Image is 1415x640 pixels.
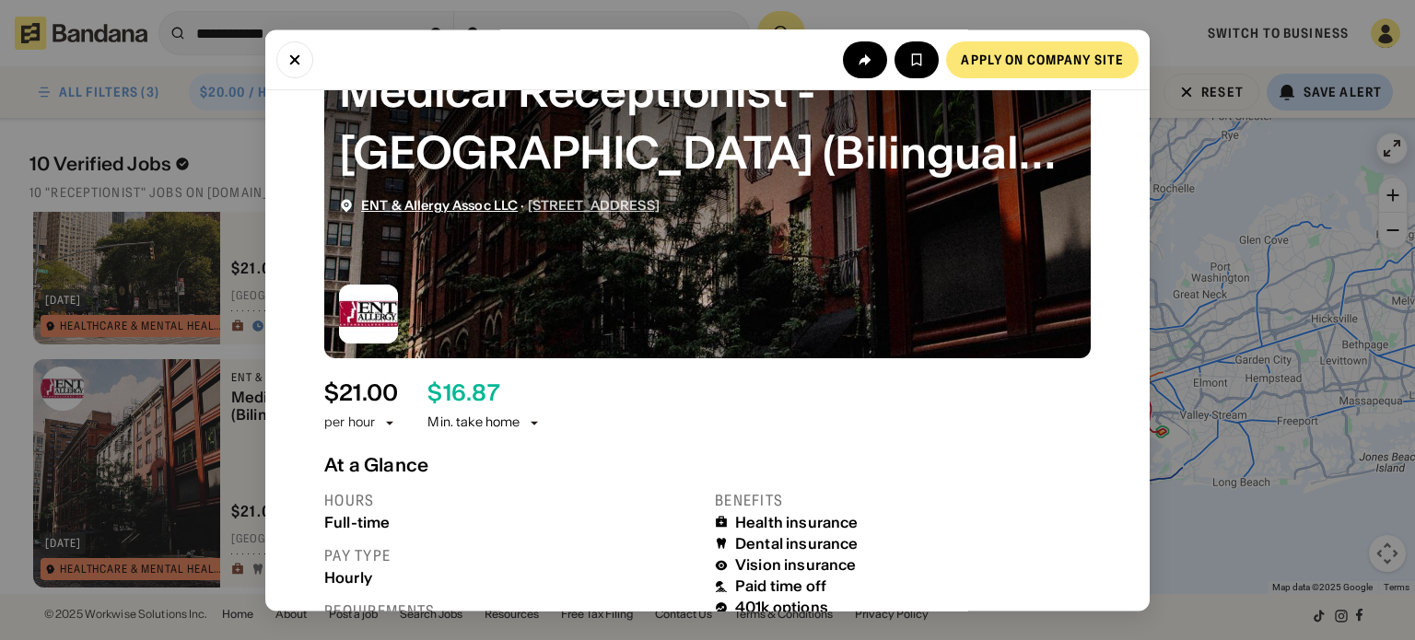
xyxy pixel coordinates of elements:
div: per hour [324,414,375,433]
div: Health insurance [735,514,859,531]
div: Vision insurance [735,557,857,575]
div: Min. take home [427,414,542,433]
div: Full-time [324,514,700,531]
div: Dental insurance [735,535,859,553]
div: At a Glance [324,454,1091,476]
div: Requirements [324,601,700,621]
div: Apply on company site [961,52,1124,65]
div: Benefits [715,491,1091,510]
div: Pay type [324,546,700,565]
div: Paid time off [735,578,826,596]
img: ENT & Allergy Assoc LLC logo [339,285,398,343]
div: $ 21.00 [324,380,398,407]
div: 401k options [735,599,828,617]
span: ENT & Allergy Assoc LLC [361,197,518,214]
button: Close [276,41,313,77]
div: Hourly [324,569,700,587]
div: Medical Receptionist - Dyker Heights (Bilingual Spanish Required) [339,60,1076,183]
div: $ 16.87 [427,380,499,407]
div: Hours [324,491,700,510]
span: [STREET_ADDRESS] [528,197,660,214]
div: · [361,198,660,214]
